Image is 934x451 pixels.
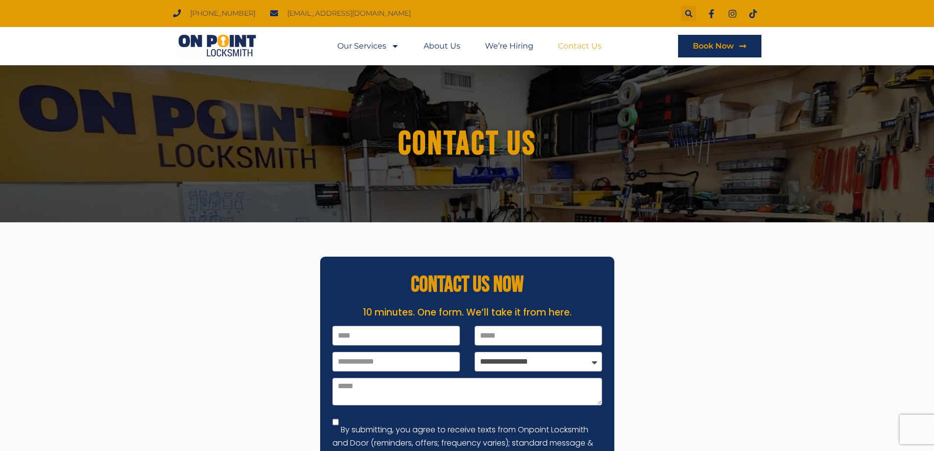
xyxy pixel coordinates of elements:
[193,126,742,162] h1: Contact us
[558,35,602,57] a: Contact Us
[188,7,255,20] span: [PHONE_NUMBER]
[678,35,761,57] a: Book Now
[285,7,411,20] span: [EMAIL_ADDRESS][DOMAIN_NAME]
[681,6,696,21] div: Search
[337,35,602,57] nav: Menu
[424,35,460,57] a: About Us
[693,42,734,50] span: Book Now
[485,35,533,57] a: We’re Hiring
[337,35,399,57] a: Our Services
[325,274,609,296] h2: CONTACT US NOW
[325,306,609,320] p: 10 minutes. One form. We’ll take it from here.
